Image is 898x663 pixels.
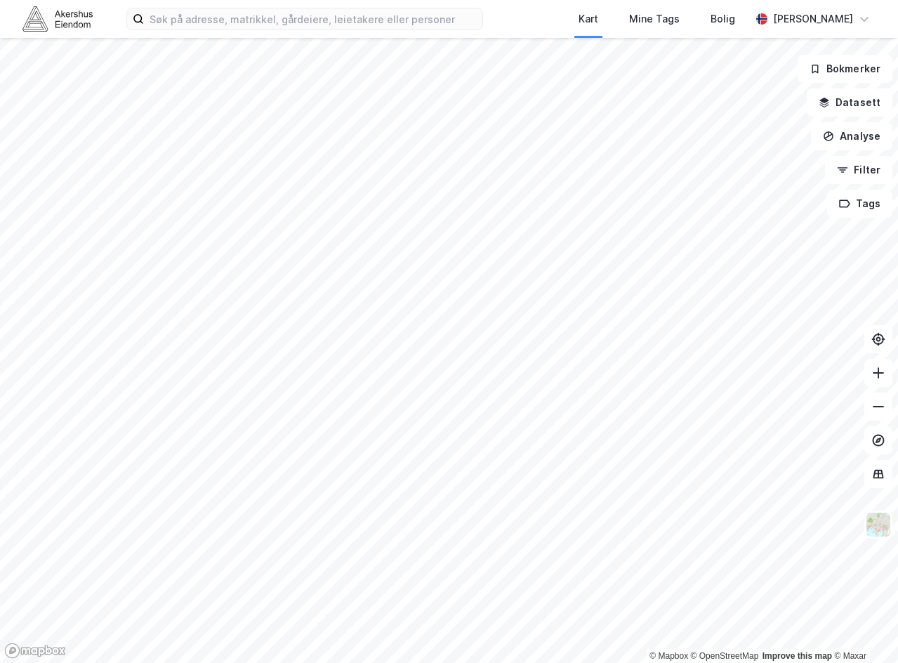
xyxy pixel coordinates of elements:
div: Mine Tags [629,11,680,27]
div: Bolig [711,11,735,27]
button: Filter [825,156,892,184]
div: Kart [579,11,598,27]
button: Bokmerker [798,55,892,83]
button: Tags [827,190,892,218]
a: Mapbox homepage [4,643,66,659]
button: Analyse [811,122,892,150]
a: OpenStreetMap [691,651,759,661]
button: Datasett [807,88,892,117]
img: akershus-eiendom-logo.9091f326c980b4bce74ccdd9f866810c.svg [22,6,93,31]
div: [PERSON_NAME] [773,11,853,27]
a: Improve this map [762,651,832,661]
img: Z [865,511,892,538]
input: Søk på adresse, matrikkel, gårdeiere, leietakere eller personer [144,8,482,29]
iframe: Chat Widget [828,596,898,663]
div: Kontrollprogram for chat [828,596,898,663]
a: Mapbox [649,651,688,661]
